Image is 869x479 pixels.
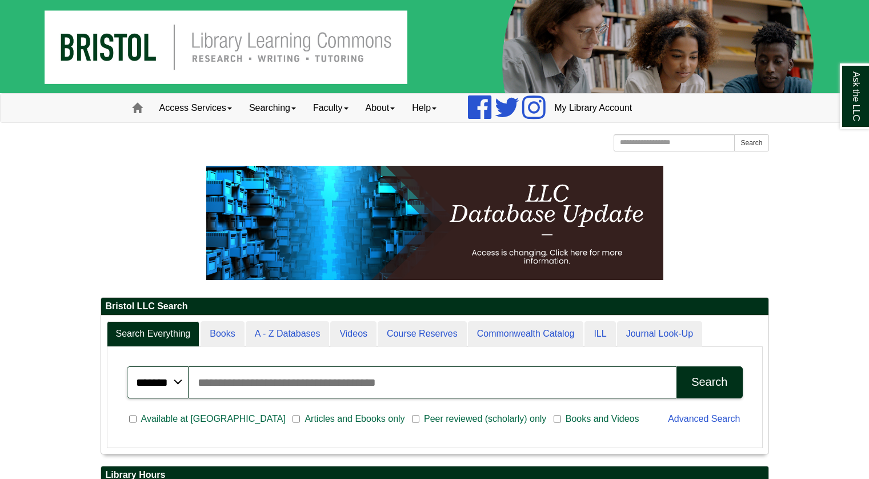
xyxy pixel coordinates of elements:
a: Help [403,94,445,122]
a: Advanced Search [668,414,740,424]
a: My Library Account [546,94,640,122]
span: Articles and Ebooks only [300,412,409,426]
a: Faculty [305,94,357,122]
span: Available at [GEOGRAPHIC_DATA] [137,412,290,426]
a: Access Services [151,94,241,122]
a: Commonwealth Catalog [468,321,584,347]
input: Available at [GEOGRAPHIC_DATA] [129,414,137,424]
a: Journal Look-Up [617,321,702,347]
button: Search [734,134,768,151]
a: About [357,94,404,122]
input: Books and Videos [554,414,561,424]
input: Peer reviewed (scholarly) only [412,414,419,424]
input: Articles and Ebooks only [293,414,300,424]
div: Search [691,376,727,389]
a: Videos [330,321,377,347]
a: A - Z Databases [246,321,330,347]
a: Searching [241,94,305,122]
a: Search Everything [107,321,200,347]
span: Books and Videos [561,412,644,426]
a: ILL [584,321,615,347]
img: HTML tutorial [206,166,663,280]
span: Peer reviewed (scholarly) only [419,412,551,426]
button: Search [676,366,742,398]
a: Books [201,321,244,347]
h2: Bristol LLC Search [101,298,768,316]
a: Course Reserves [378,321,467,347]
